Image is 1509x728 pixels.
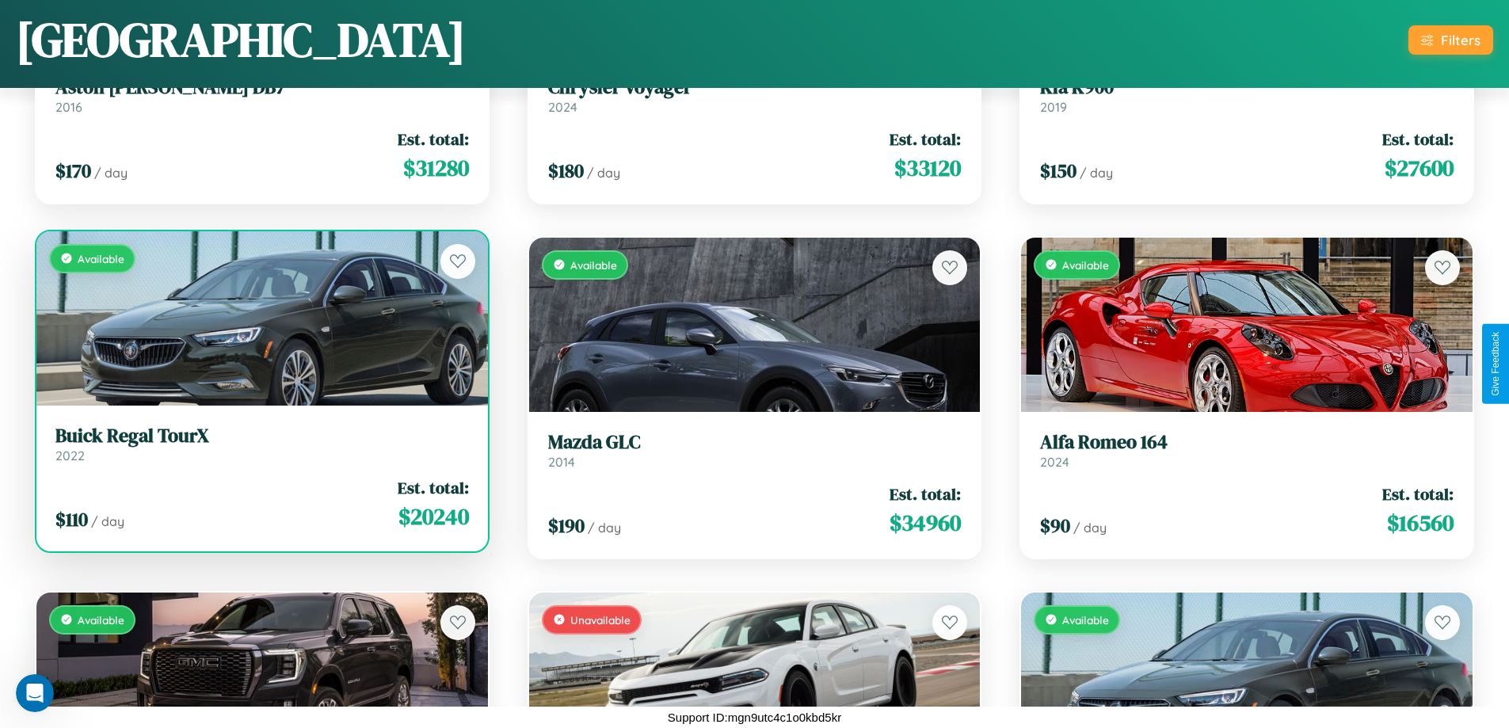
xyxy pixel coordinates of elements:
h1: [GEOGRAPHIC_DATA] [16,7,466,72]
span: Available [78,252,124,265]
span: 2014 [548,454,575,470]
a: Aston [PERSON_NAME] DB72016 [55,76,469,115]
span: $ 27600 [1385,152,1454,184]
button: Filters [1408,25,1493,55]
div: Give Feedback [1490,332,1501,396]
h3: Buick Regal TourX [55,425,469,448]
a: Buick Regal TourX2022 [55,425,469,463]
div: Filters [1441,32,1480,48]
span: Est. total: [398,128,469,151]
span: Est. total: [398,476,469,499]
span: 2019 [1040,99,1067,115]
span: $ 90 [1040,513,1070,539]
span: $ 190 [548,513,585,539]
p: Support ID: mgn9utc4c1o0kbd5kr [668,707,841,728]
span: 2024 [548,99,577,115]
h3: Chrysler Voyager [548,76,962,99]
span: / day [91,513,124,529]
span: / day [587,165,620,181]
span: Available [570,258,617,272]
span: Available [78,613,124,627]
span: Available [1062,258,1109,272]
span: Est. total: [1382,128,1454,151]
span: / day [94,165,128,181]
span: Est. total: [890,128,961,151]
span: $ 33120 [894,152,961,184]
span: Unavailable [570,613,631,627]
h3: Alfa Romeo 164 [1040,431,1454,454]
span: $ 150 [1040,158,1076,184]
span: Available [1062,613,1109,627]
span: $ 34960 [890,507,961,539]
span: 2024 [1040,454,1069,470]
a: Mazda GLC2014 [548,431,962,470]
iframe: Intercom live chat [16,674,54,712]
h3: Aston [PERSON_NAME] DB7 [55,76,469,99]
h3: Kia K900 [1040,76,1454,99]
span: / day [1080,165,1113,181]
span: 2016 [55,99,82,115]
span: $ 20240 [398,501,469,532]
span: Est. total: [890,482,961,505]
span: $ 31280 [403,152,469,184]
span: 2022 [55,448,85,463]
span: $ 180 [548,158,584,184]
span: $ 16560 [1387,507,1454,539]
span: Est. total: [1382,482,1454,505]
span: $ 110 [55,506,88,532]
a: Chrysler Voyager2024 [548,76,962,115]
span: / day [588,520,621,536]
span: $ 170 [55,158,91,184]
span: / day [1073,520,1107,536]
a: Kia K9002019 [1040,76,1454,115]
a: Alfa Romeo 1642024 [1040,431,1454,470]
h3: Mazda GLC [548,431,962,454]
